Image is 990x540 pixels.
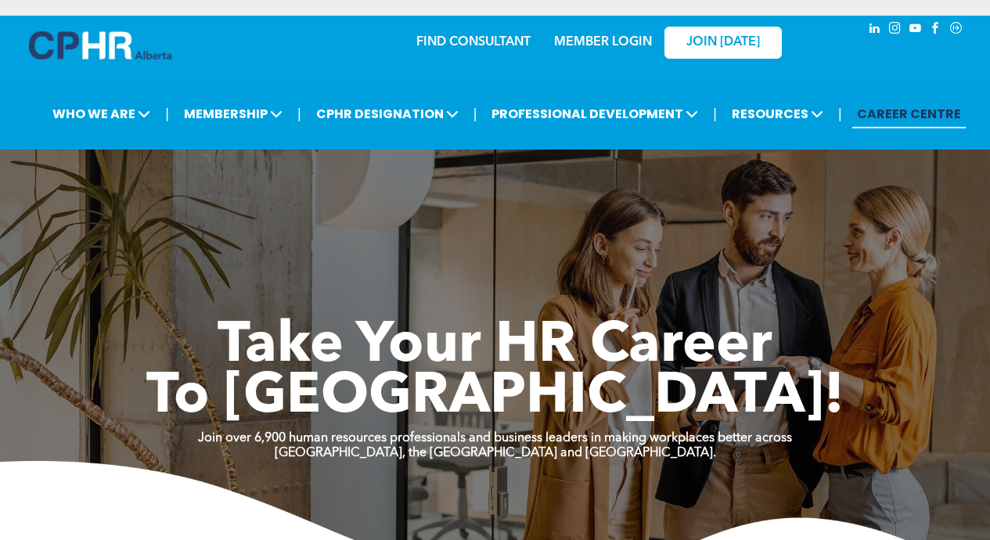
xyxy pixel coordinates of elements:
[727,99,828,128] span: RESOURCES
[275,447,716,459] strong: [GEOGRAPHIC_DATA], the [GEOGRAPHIC_DATA] and [GEOGRAPHIC_DATA].
[311,99,463,128] span: CPHR DESIGNATION
[907,20,924,41] a: youtube
[416,36,531,49] a: FIND CONSULTANT
[713,98,717,130] li: |
[165,98,169,130] li: |
[554,36,652,49] a: MEMBER LOGIN
[473,98,477,130] li: |
[198,432,792,445] strong: Join over 6,900 human resources professionals and business leaders in making workplaces better ac...
[179,99,287,128] span: MEMBERSHIP
[866,20,884,41] a: linkedin
[218,319,772,375] span: Take Your HR Career
[852,99,966,128] a: CAREER CENTRE
[686,35,760,50] span: JOIN [DATE]
[664,27,782,59] a: JOIN [DATE]
[948,20,965,41] a: Social network
[927,20,945,41] a: facebook
[838,98,842,130] li: |
[29,31,171,59] img: A blue and white logo for cp alberta
[297,98,301,130] li: |
[887,20,904,41] a: instagram
[487,99,703,128] span: PROFESSIONAL DEVELOPMENT
[48,99,155,128] span: WHO WE ARE
[146,369,844,426] span: To [GEOGRAPHIC_DATA]!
